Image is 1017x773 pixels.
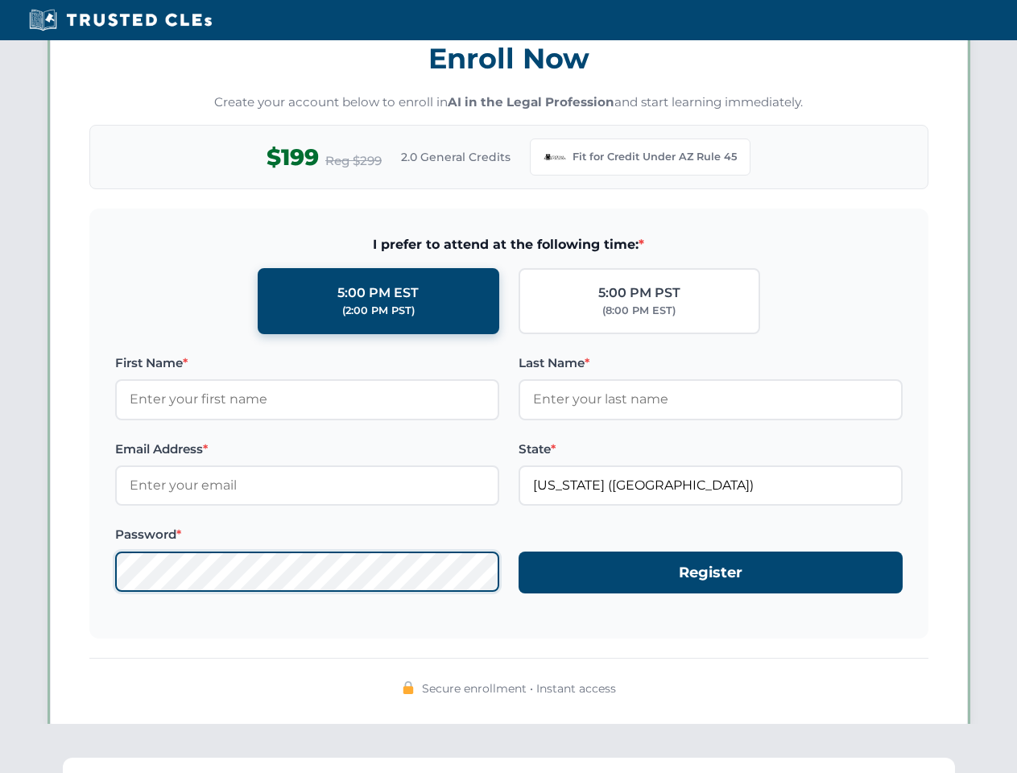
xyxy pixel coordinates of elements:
label: Password [115,525,499,544]
span: $199 [267,139,319,176]
div: 5:00 PM PST [598,283,680,304]
input: Enter your email [115,465,499,506]
h3: Enroll Now [89,33,928,84]
span: I prefer to attend at the following time: [115,234,903,255]
span: 2.0 General Credits [401,148,511,166]
div: 5:00 PM EST [337,283,419,304]
span: Secure enrollment • Instant access [422,680,616,697]
img: Trusted CLEs [24,8,217,32]
img: Arizona Bar [544,146,566,168]
div: (2:00 PM PST) [342,303,415,319]
span: Fit for Credit Under AZ Rule 45 [573,149,737,165]
label: State [519,440,903,459]
span: Reg $299 [325,151,382,171]
label: Last Name [519,353,903,373]
strong: AI in the Legal Profession [448,94,614,110]
p: Create your account below to enroll in and start learning immediately. [89,93,928,112]
img: 🔒 [402,681,415,694]
label: Email Address [115,440,499,459]
input: Enter your last name [519,379,903,420]
label: First Name [115,353,499,373]
button: Register [519,552,903,594]
div: (8:00 PM EST) [602,303,676,319]
input: Arizona (AZ) [519,465,903,506]
input: Enter your first name [115,379,499,420]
